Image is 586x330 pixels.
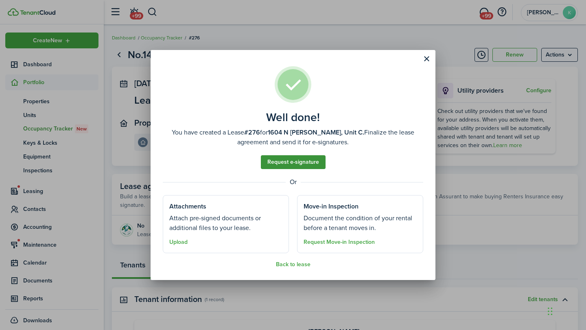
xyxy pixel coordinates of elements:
div: Drag [548,299,553,323]
iframe: Chat Widget [545,291,586,330]
well-done-title: Well done! [266,111,320,124]
button: Close modal [420,52,433,66]
well-done-section-description: Document the condition of your rental before a tenant moves in. [304,213,417,233]
a: Request e-signature [261,155,326,169]
well-done-section-title: Attachments [169,202,206,211]
b: #276 [244,128,260,137]
button: Back to lease [276,261,310,268]
button: Request Move-in Inspection [304,239,375,245]
b: 1604 N [PERSON_NAME], Unit C. [268,128,364,137]
well-done-description: You have created a Lease for Finalize the lease agreement and send it for e-signatures. [163,128,423,147]
well-done-section-description: Attach pre-signed documents or additional files to your lease. [169,213,282,233]
well-done-separator: Or [163,177,423,187]
well-done-section-title: Move-in Inspection [304,202,359,211]
button: Upload [169,239,188,245]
